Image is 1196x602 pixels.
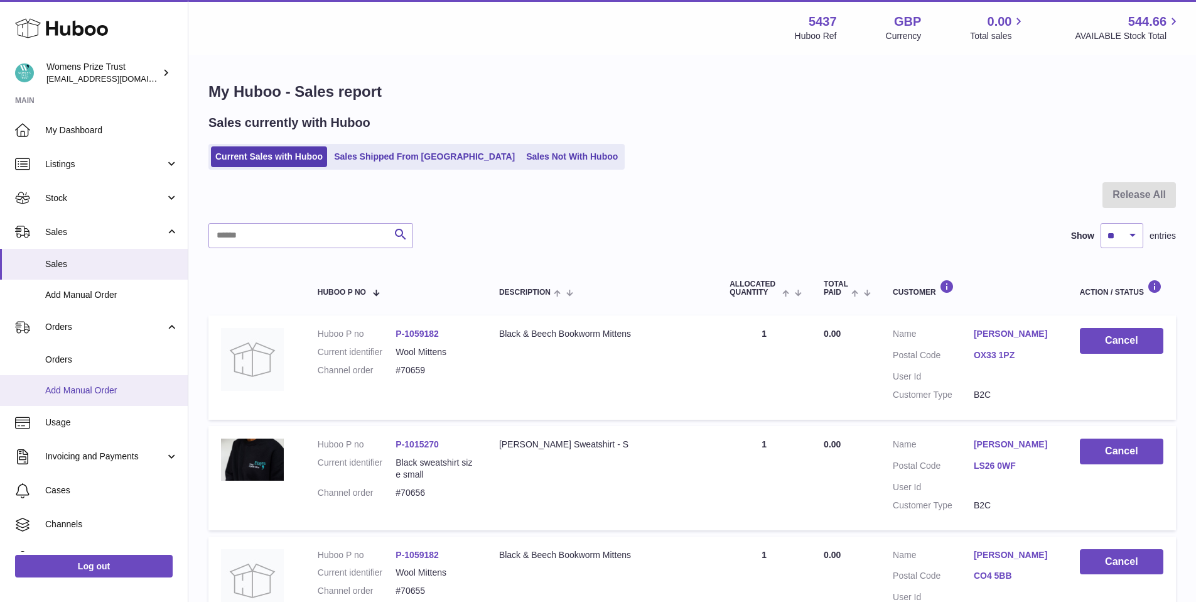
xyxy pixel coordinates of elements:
[221,439,284,481] img: 1728895622.jpg
[15,63,34,82] img: info@womensprizeforfiction.co.uk
[730,280,779,297] span: ALLOCATED Quantity
[318,457,396,481] dt: Current identifier
[208,114,370,131] h2: Sales currently with Huboo
[45,258,178,270] span: Sales
[45,417,178,429] span: Usage
[974,460,1055,472] a: LS26 0WF
[45,289,178,301] span: Add Manual Order
[499,439,704,451] div: [PERSON_NAME] Sweatshirt - S
[1075,13,1181,42] a: 544.66 AVAILABLE Stock Total
[893,439,974,454] dt: Name
[893,500,974,512] dt: Customer Type
[717,426,811,530] td: 1
[318,288,366,297] span: Huboo P no
[499,549,704,561] div: Black & Beech Bookworm Mittens
[974,439,1055,451] a: [PERSON_NAME]
[824,329,841,339] span: 0.00
[318,487,396,499] dt: Channel order
[396,585,474,597] dd: #70655
[893,570,974,585] dt: Postal Code
[45,518,178,530] span: Channels
[318,549,396,561] dt: Huboo P no
[974,328,1055,340] a: [PERSON_NAME]
[318,364,396,376] dt: Channel order
[974,570,1055,582] a: CO4 5BB
[396,439,439,449] a: P-1015270
[893,371,974,383] dt: User Id
[970,30,1026,42] span: Total sales
[45,354,178,366] span: Orders
[45,192,165,204] span: Stock
[45,451,165,462] span: Invoicing and Payments
[717,315,811,420] td: 1
[396,487,474,499] dd: #70656
[45,158,165,170] span: Listings
[318,439,396,451] dt: Huboo P no
[318,328,396,340] dt: Huboo P no
[809,13,837,30] strong: 5437
[1080,439,1163,464] button: Cancel
[45,226,165,238] span: Sales
[893,389,974,401] dt: Customer Type
[396,329,439,339] a: P-1059182
[974,389,1055,401] dd: B2C
[894,13,921,30] strong: GBP
[15,555,173,577] a: Log out
[893,280,1055,297] div: Customer
[1075,30,1181,42] span: AVAILABLE Stock Total
[1128,13,1166,30] span: 544.66
[45,385,178,397] span: Add Manual Order
[1080,549,1163,575] button: Cancel
[499,328,704,340] div: Black & Beech Bookworm Mittens
[499,288,551,297] span: Description
[893,349,974,364] dt: Postal Code
[970,13,1026,42] a: 0.00 Total sales
[974,549,1055,561] a: [PERSON_NAME]
[330,146,519,167] a: Sales Shipped From [GEOGRAPHIC_DATA]
[396,550,439,560] a: P-1059182
[824,439,841,449] span: 0.00
[45,124,178,136] span: My Dashboard
[396,457,474,481] dd: Black sweatshirt size small
[318,585,396,597] dt: Channel order
[1080,280,1163,297] div: Action / Status
[522,146,622,167] a: Sales Not With Huboo
[46,74,185,84] span: [EMAIL_ADDRESS][DOMAIN_NAME]
[45,321,165,333] span: Orders
[1080,328,1163,354] button: Cancel
[318,346,396,358] dt: Current identifier
[974,500,1055,512] dd: B2C
[1071,230,1094,242] label: Show
[886,30,922,42] div: Currency
[396,346,474,358] dd: Wool Mittens
[824,280,848,297] span: Total paid
[824,550,841,560] span: 0.00
[45,484,178,496] span: Cases
[1150,230,1176,242] span: entries
[893,460,974,475] dt: Postal Code
[893,328,974,343] dt: Name
[795,30,837,42] div: Huboo Ref
[988,13,1012,30] span: 0.00
[208,82,1176,102] h1: My Huboo - Sales report
[396,567,474,579] dd: Wool Mittens
[46,61,159,85] div: Womens Prize Trust
[318,567,396,579] dt: Current identifier
[221,328,284,391] img: no-photo.jpg
[974,349,1055,361] a: OX33 1PZ
[211,146,327,167] a: Current Sales with Huboo
[893,549,974,564] dt: Name
[893,481,974,493] dt: User Id
[396,364,474,376] dd: #70659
